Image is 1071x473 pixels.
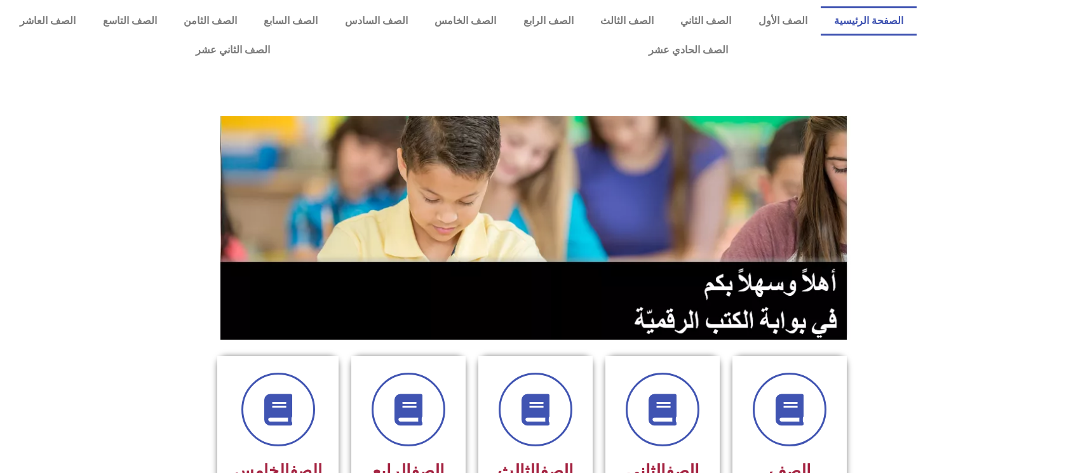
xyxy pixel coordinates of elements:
[745,6,821,36] a: الصف الأول
[89,6,170,36] a: الصف التاسع
[587,6,667,36] a: الصف الثالث
[459,36,917,65] a: الصف الحادي عشر
[821,6,917,36] a: الصفحة الرئيسية
[6,6,89,36] a: الصف العاشر
[6,36,459,65] a: الصف الثاني عشر
[332,6,421,36] a: الصف السادس
[170,6,250,36] a: الصف الثامن
[509,6,586,36] a: الصف الرابع
[250,6,331,36] a: الصف السابع
[667,6,744,36] a: الصف الثاني
[421,6,509,36] a: الصف الخامس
